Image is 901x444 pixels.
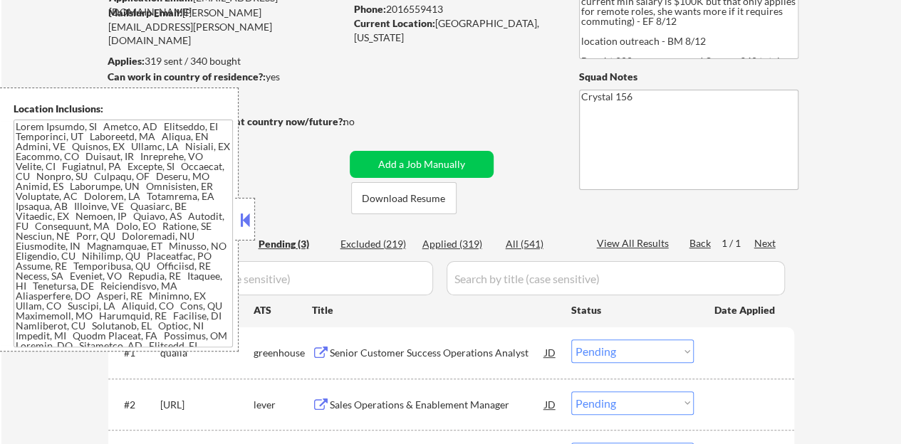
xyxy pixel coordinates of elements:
[506,237,577,251] div: All (541)
[722,236,754,250] div: 1 / 1
[714,303,777,317] div: Date Applied
[124,398,149,412] div: #2
[597,236,673,250] div: View All Results
[108,54,345,68] div: 319 sent / 340 bought
[124,346,149,360] div: #1
[160,398,254,412] div: [URL]
[571,297,694,322] div: Status
[343,115,384,129] div: no
[108,70,340,84] div: yes
[354,2,556,16] div: 2016559413
[354,17,435,29] strong: Current Location:
[447,261,785,295] input: Search by title (case sensitive)
[330,346,545,360] div: Senior Customer Success Operations Analyst
[340,237,412,251] div: Excluded (219)
[350,151,494,178] button: Add a Job Manually
[354,16,556,44] div: [GEOGRAPHIC_DATA], [US_STATE]
[330,398,545,412] div: Sales Operations & Enablement Manager
[108,6,345,48] div: [PERSON_NAME][EMAIL_ADDRESS][PERSON_NAME][DOMAIN_NAME]
[108,55,145,67] strong: Applies:
[579,70,798,84] div: Squad Notes
[254,303,312,317] div: ATS
[312,303,558,317] div: Title
[108,85,345,100] div: $100,000
[108,6,182,18] strong: Mailslurp Email:
[108,70,266,83] strong: Can work in country of residence?:
[543,391,558,417] div: JD
[160,346,254,360] div: qualia
[254,346,312,360] div: greenhouse
[351,182,457,214] button: Download Resume
[14,102,233,116] div: Location Inclusions:
[422,237,494,251] div: Applied (319)
[113,261,433,295] input: Search by company (case sensitive)
[754,236,777,250] div: Next
[108,86,184,98] strong: Minimum salary:
[354,3,386,15] strong: Phone:
[689,236,712,250] div: Back
[543,339,558,365] div: JD
[254,398,312,412] div: lever
[259,237,330,251] div: Pending (3)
